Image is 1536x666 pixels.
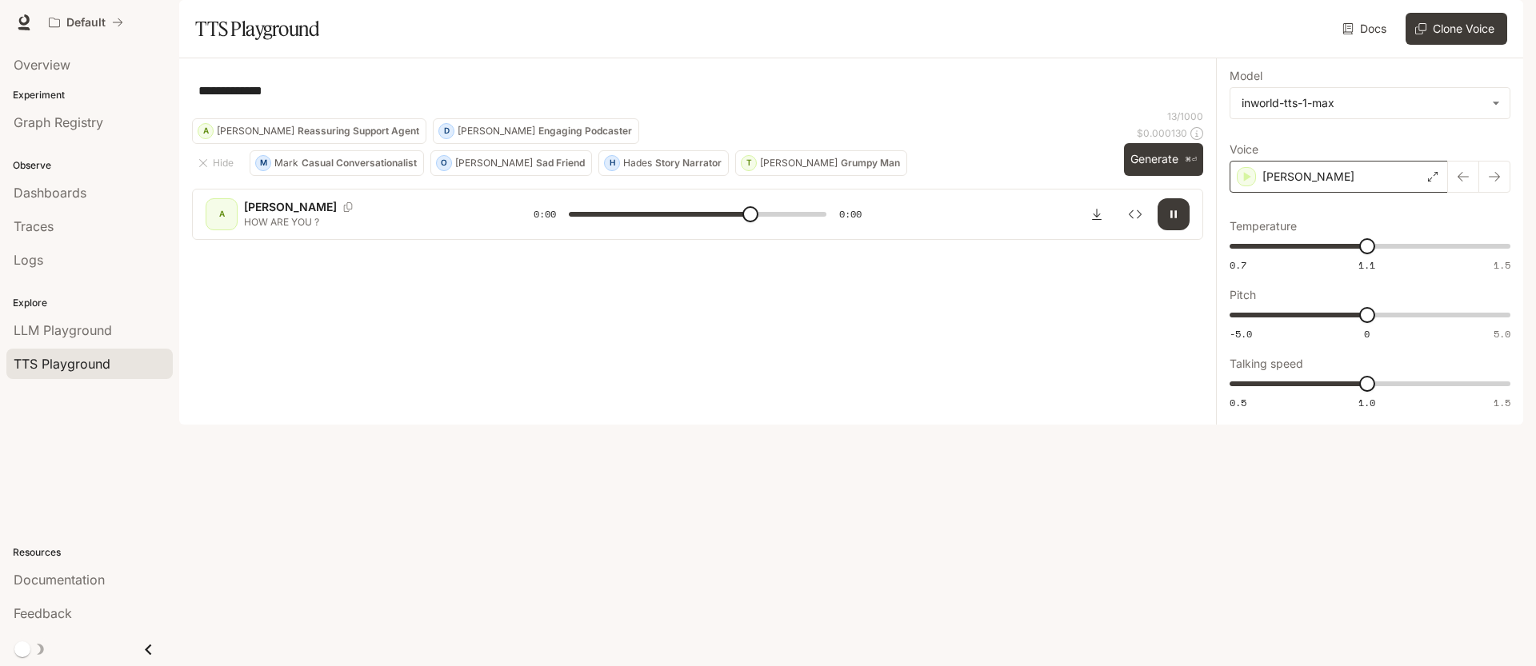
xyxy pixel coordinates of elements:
p: Voice [1230,144,1258,155]
button: Inspect [1119,198,1151,230]
button: T[PERSON_NAME]Grumpy Man [735,150,907,176]
button: O[PERSON_NAME]Sad Friend [430,150,592,176]
p: $ 0.000130 [1137,126,1187,140]
div: T [742,150,756,176]
span: -5.0 [1230,327,1252,341]
p: ⌘⏎ [1185,155,1197,165]
button: Copy Voice ID [337,202,359,212]
span: 1.0 [1358,396,1375,409]
button: All workspaces [42,6,130,38]
p: Hades [623,158,652,168]
p: Story Narrator [655,158,722,168]
span: 5.0 [1494,327,1510,341]
p: Casual Conversationalist [302,158,417,168]
div: O [437,150,451,176]
span: 0.7 [1230,258,1246,272]
p: Engaging Podcaster [538,126,632,136]
p: Talking speed [1230,358,1303,369]
button: MMarkCasual Conversationalist [250,150,424,176]
p: Mark [274,158,298,168]
p: [PERSON_NAME] [455,158,533,168]
p: HOW ARE YOU ? [244,215,495,229]
button: HHadesStory Narrator [598,150,729,176]
p: Temperature [1230,221,1297,232]
p: Pitch [1230,289,1256,301]
p: 13 / 1000 [1167,110,1203,123]
p: [PERSON_NAME] [760,158,838,168]
span: 0:00 [534,206,556,222]
button: D[PERSON_NAME]Engaging Podcaster [433,118,639,144]
span: 1.1 [1358,258,1375,272]
span: 0:00 [839,206,862,222]
span: 1.5 [1494,258,1510,272]
p: [PERSON_NAME] [217,126,294,136]
p: [PERSON_NAME] [458,126,535,136]
a: Docs [1339,13,1393,45]
div: H [605,150,619,176]
div: M [256,150,270,176]
div: A [209,201,234,227]
button: Generate⌘⏎ [1124,143,1203,176]
p: [PERSON_NAME] [1262,169,1354,185]
h1: TTS Playground [195,13,319,45]
p: Grumpy Man [841,158,900,168]
button: Hide [192,150,243,176]
div: A [198,118,213,144]
p: [PERSON_NAME] [244,199,337,215]
div: inworld-tts-1-max [1242,95,1484,111]
p: Sad Friend [536,158,585,168]
div: D [439,118,454,144]
span: 0 [1364,327,1370,341]
p: Model [1230,70,1262,82]
span: 0.5 [1230,396,1246,409]
div: inworld-tts-1-max [1230,88,1510,118]
p: Default [66,16,106,30]
span: 1.5 [1494,396,1510,409]
button: A[PERSON_NAME]Reassuring Support Agent [192,118,426,144]
p: Reassuring Support Agent [298,126,419,136]
button: Clone Voice [1406,13,1507,45]
button: Download audio [1081,198,1113,230]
